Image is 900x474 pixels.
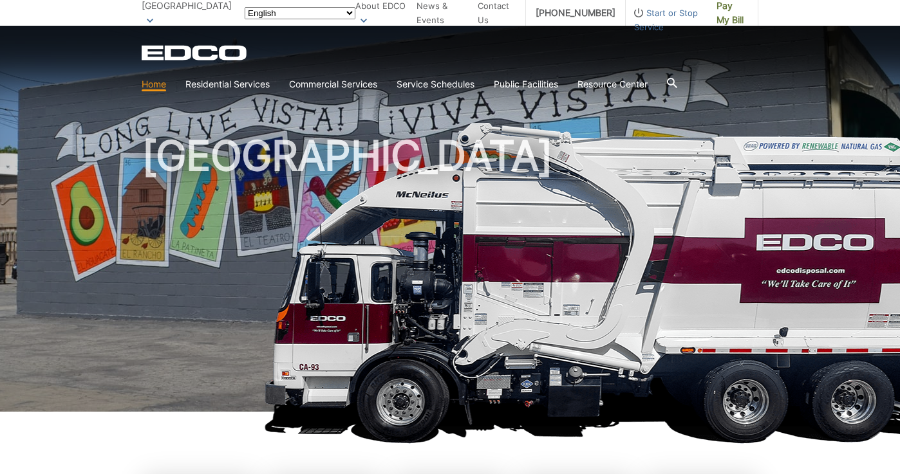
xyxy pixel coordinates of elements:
a: Home [142,77,166,91]
select: Select a language [245,7,355,19]
a: Resource Center [577,77,648,91]
a: Service Schedules [397,77,474,91]
a: Public Facilities [494,77,558,91]
a: EDCD logo. Return to the homepage. [142,45,248,60]
a: Residential Services [185,77,270,91]
h1: [GEOGRAPHIC_DATA] [142,135,758,417]
a: Commercial Services [289,77,377,91]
